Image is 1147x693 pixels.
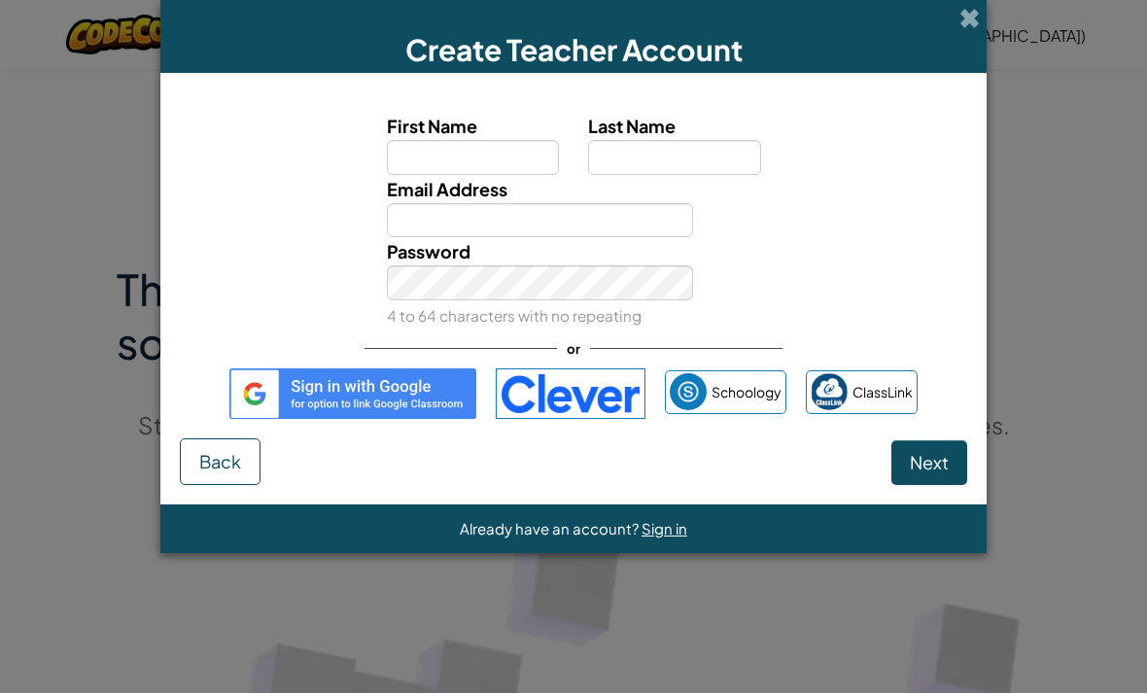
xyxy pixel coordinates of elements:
span: or [557,334,590,363]
span: Next [910,451,949,473]
small: 4 to 64 characters with no repeating [387,306,642,325]
button: Back [180,438,261,485]
img: classlink-logo-small.png [811,373,848,410]
button: Next [891,440,967,485]
span: Email Address [387,178,507,200]
img: gplus_sso_button2.svg [229,368,476,419]
span: ClassLink [852,378,913,406]
a: Sign in [642,519,687,537]
span: Schoology [712,378,782,406]
span: Already have an account? [460,519,642,537]
span: First Name [387,115,477,137]
span: Password [387,240,470,262]
img: clever-logo-blue.png [496,368,645,419]
span: Create Teacher Account [405,31,743,68]
span: Last Name [588,115,676,137]
img: schoology.png [670,373,707,410]
span: Back [199,450,241,472]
